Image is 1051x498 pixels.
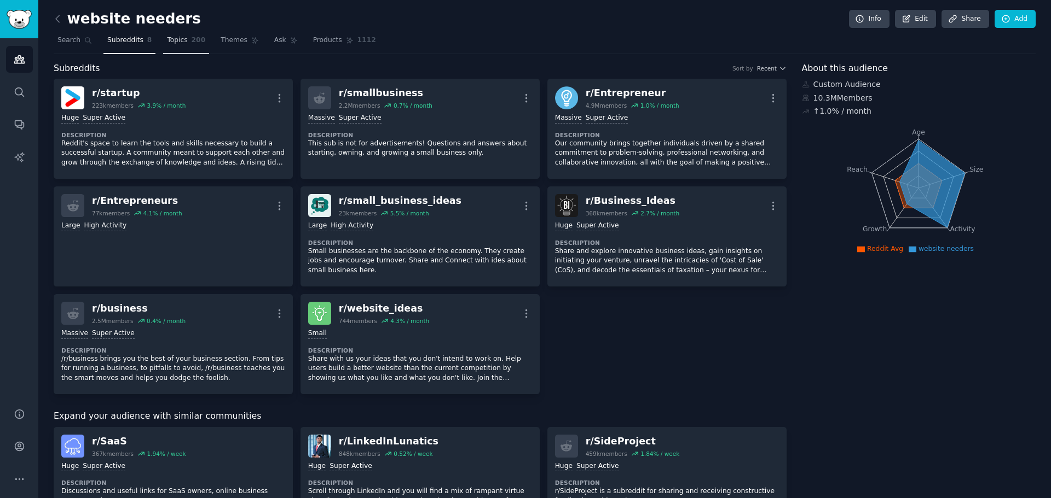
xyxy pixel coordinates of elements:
[308,347,532,354] dt: Description
[61,479,285,487] dt: Description
[308,247,532,276] p: Small businesses are the backbone of the economy. They create jobs and encourage turnover. Share ...
[308,131,532,139] dt: Description
[919,245,974,253] span: website needers
[308,461,326,472] div: Huge
[640,102,679,109] div: 1.0 % / month
[92,329,135,339] div: Super Active
[83,113,125,124] div: Super Active
[61,139,285,168] p: Reddit's space to learn the tools and skills necessary to build a successful startup. A community...
[83,461,125,472] div: Super Active
[586,113,628,124] div: Super Active
[92,102,134,109] div: 223k members
[357,36,376,45] span: 1112
[969,165,983,173] tspan: Size
[309,32,380,54] a: Products1112
[107,36,143,45] span: Subreddits
[547,186,787,286] a: Business_Ideasr/Business_Ideas368kmembers2.7% / monthHugeSuper ActiveDescriptionShare and explore...
[586,450,627,458] div: 459k members
[802,62,888,75] span: About this audience
[92,317,134,325] div: 2.5M members
[103,32,155,54] a: Subreddits8
[92,450,134,458] div: 367k members
[61,113,79,124] div: Huge
[586,194,679,208] div: r/ Business_Ideas
[802,79,1036,90] div: Custom Audience
[813,106,871,117] div: ↑ 1.0 % / month
[61,329,88,339] div: Massive
[555,194,578,217] img: Business_Ideas
[308,354,532,383] p: Share with us your ideas that you don't intend to work on. Help users build a better website than...
[847,165,868,173] tspan: Reach
[339,435,438,448] div: r/ LinkedInLunatics
[57,36,80,45] span: Search
[586,209,627,217] div: 368k members
[555,86,578,109] img: Entrepreneur
[995,10,1036,28] a: Add
[339,86,432,100] div: r/ smallbusiness
[895,10,936,28] a: Edit
[576,221,619,231] div: Super Active
[547,79,787,179] a: Entrepreneurr/Entrepreneur4.9Mmembers1.0% / monthMassiveSuper ActiveDescriptionOur community brin...
[308,302,331,325] img: website_ideas
[217,32,263,54] a: Themes
[92,194,182,208] div: r/ Entrepreneurs
[92,209,130,217] div: 77k members
[867,245,903,253] span: Reddit Avg
[757,65,777,72] span: Recent
[54,62,100,75] span: Subreddits
[54,32,96,54] a: Search
[863,225,887,233] tspan: Growth
[308,479,532,487] dt: Description
[308,435,331,458] img: LinkedInLunatics
[555,221,573,231] div: Huge
[301,186,540,286] a: small_business_ideasr/small_business_ideas23kmembers5.5% / monthLargeHigh ActivityDescriptionSmal...
[54,10,201,28] h2: website needers
[301,79,540,179] a: r/smallbusiness2.2Mmembers0.7% / monthMassiveSuper ActiveDescriptionThis sub is not for advertise...
[54,79,293,179] a: startupr/startup223kmembers3.9% / monthHugeSuper ActiveDescriptionReddit's space to learn the too...
[61,354,285,383] p: /r/business brings you the best of your business section. From tips for running a business, to pi...
[555,461,573,472] div: Huge
[339,450,380,458] div: 848k members
[308,239,532,247] dt: Description
[308,194,331,217] img: small_business_ideas
[301,294,540,394] a: website_ideasr/website_ideas744members4.3% / monthSmallDescriptionShare with us your ideas that y...
[586,435,680,448] div: r/ SideProject
[221,36,247,45] span: Themes
[147,450,186,458] div: 1.94 % / week
[84,221,126,231] div: High Activity
[555,247,779,276] p: Share and explore innovative business ideas, gain insights on initiating your venture, unravel th...
[586,102,627,109] div: 4.9M members
[308,329,327,339] div: Small
[147,317,186,325] div: 0.4 % / month
[61,461,79,472] div: Huge
[147,36,152,45] span: 8
[555,139,779,168] p: Our community brings together individuals driven by a shared commitment to problem-solving, profe...
[394,102,432,109] div: 0.7 % / month
[7,10,32,29] img: GummySearch logo
[339,194,461,208] div: r/ small_business_ideas
[143,209,182,217] div: 4.1 % / month
[640,450,679,458] div: 1.84 % / week
[339,113,382,124] div: Super Active
[555,479,779,487] dt: Description
[950,225,975,233] tspan: Activity
[390,317,429,325] div: 4.3 % / month
[555,239,779,247] dt: Description
[308,221,327,231] div: Large
[331,221,373,231] div: High Activity
[163,32,209,54] a: Topics200
[313,36,342,45] span: Products
[61,86,84,109] img: startup
[92,435,186,448] div: r/ SaaS
[732,65,753,72] div: Sort by
[308,139,532,158] p: This sub is not for advertisements! Questions and answers about starting, owning, and growing a s...
[640,209,679,217] div: 2.7 % / month
[339,209,377,217] div: 23k members
[555,113,582,124] div: Massive
[54,409,261,423] span: Expand your audience with similar communities
[912,128,925,136] tspan: Age
[61,435,84,458] img: SaaS
[802,92,1036,104] div: 10.3M Members
[54,186,293,286] a: r/Entrepreneurs77kmembers4.1% / monthLargeHigh Activity
[92,302,186,315] div: r/ business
